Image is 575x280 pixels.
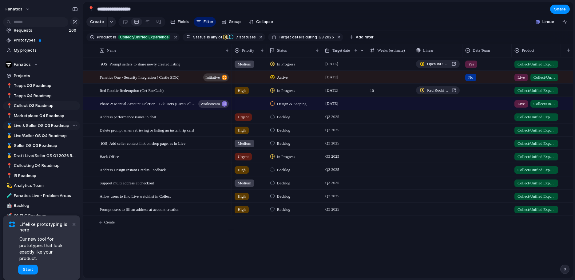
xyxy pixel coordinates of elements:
[246,17,276,27] button: Collapse
[533,74,555,81] span: Collect/Unified Experience
[277,127,290,133] span: Backlog
[324,166,341,173] span: Q3 2025
[117,34,172,41] button: Collect/Unified Experience
[324,153,341,160] span: Q3 2025
[100,153,119,160] span: Back Office
[238,193,246,199] span: High
[517,114,555,120] span: Collect/Unified Experience
[100,166,166,173] span: Address Design Instant Credits Feedback
[6,172,11,179] div: 📍
[6,193,12,199] button: 🧪
[203,73,229,81] button: initiative
[3,161,80,170] a: 📍Collecting Q4 Roadmap
[277,193,290,199] span: Backlog
[3,60,80,69] button: Fanatics
[6,143,12,149] button: 🥇
[427,61,449,67] span: Open in Linear
[6,142,11,149] div: 🥇
[3,211,80,220] a: 🚀Q1 TLC Roadmap
[277,167,290,173] span: Backlog
[14,193,78,199] span: Fanatics Live - Problem Areas
[6,163,12,169] button: 📍
[3,26,80,35] a: Requests100
[6,102,11,109] div: 📍
[14,143,78,149] span: Seller OS Q3 Roadmap
[198,100,229,108] button: workstream
[6,203,12,209] button: 🤖
[70,220,77,228] button: Dismiss
[88,5,94,13] div: 📍
[324,179,341,187] span: Q3 2025
[6,6,22,12] span: fanatics
[554,6,566,12] span: Share
[324,113,341,120] span: Q3 2025
[6,93,12,99] button: 📍
[3,201,80,210] a: 🤖Backlog
[100,113,156,120] span: Address performance issues in chat
[277,207,290,213] span: Backlog
[238,167,246,173] span: High
[517,127,555,133] span: Collect/Unified Experience
[324,100,340,107] span: [DATE]
[120,34,169,40] span: Collect/Unified Experience
[3,131,80,140] a: 🥇Live/Seller OS Q4 Roadmap
[205,73,220,82] span: initiative
[6,122,11,129] div: 🥇
[14,103,78,109] span: Collect Q3 Roadmap
[218,17,244,27] button: Group
[14,203,78,209] span: Backlog
[3,191,80,200] div: 🧪Fanatics Live - Problem Areas
[112,34,117,41] button: is
[100,140,185,147] span: [iOS] Add seller contact link on shop page, as in Live
[193,34,206,40] span: Status
[517,101,525,107] span: Live
[6,152,11,159] div: 🥇
[277,180,290,186] span: Backlog
[234,35,239,39] span: 7
[256,19,273,25] span: Collapse
[23,266,33,273] span: Start
[100,73,180,81] span: Fanatics One - Security Integration ( Castle SDK)
[19,222,71,233] span: Lifelike prototyping is here
[304,34,317,40] span: during
[324,60,340,68] span: [DATE]
[168,17,191,27] button: Fields
[533,101,555,107] span: Collect/Unified Experience
[3,71,80,81] a: Projects
[6,112,11,119] div: 📍
[6,133,12,139] button: 🥇
[100,100,196,107] span: Phase 2: Manual Account Deletion - 12k users (Live/Collect)
[6,123,12,129] button: 🥇
[6,103,12,109] button: 📍
[207,34,210,40] span: is
[6,192,11,199] div: 🧪
[277,154,295,160] span: In Progress
[3,171,80,180] div: 📍IR Roadmap
[238,61,251,67] span: Medium
[200,100,220,108] span: workstream
[6,132,11,139] div: 🥇
[178,19,189,25] span: Fields
[6,213,12,219] button: 🚀
[3,111,80,120] div: 📍Marketplace Q4 Roadmap
[517,140,555,147] span: Collect/Unified Experience
[86,4,96,14] button: 📍
[319,34,334,40] span: Q3 2025
[3,101,80,110] a: 📍Collect Q3 Roadmap
[242,47,254,53] span: Priority
[517,88,555,94] span: Collect/Unified Experience
[100,206,179,213] span: Prompt users to fill an address at account creation
[14,153,78,159] span: Draft Live/Seller OS Q1 2026 Roadmap
[3,151,80,160] a: 🥇Draft Live/Seller OS Q1 2026 Roadmap
[14,133,78,139] span: Live/Seller OS Q4 Roadmap
[332,47,350,53] span: Target date
[416,60,460,68] a: Open inLinear
[542,19,554,25] span: Linear
[468,74,473,81] span: No
[14,163,78,169] span: Collecting Q4 Roadmap
[3,81,80,90] a: 📍Topps Q3 Roadmap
